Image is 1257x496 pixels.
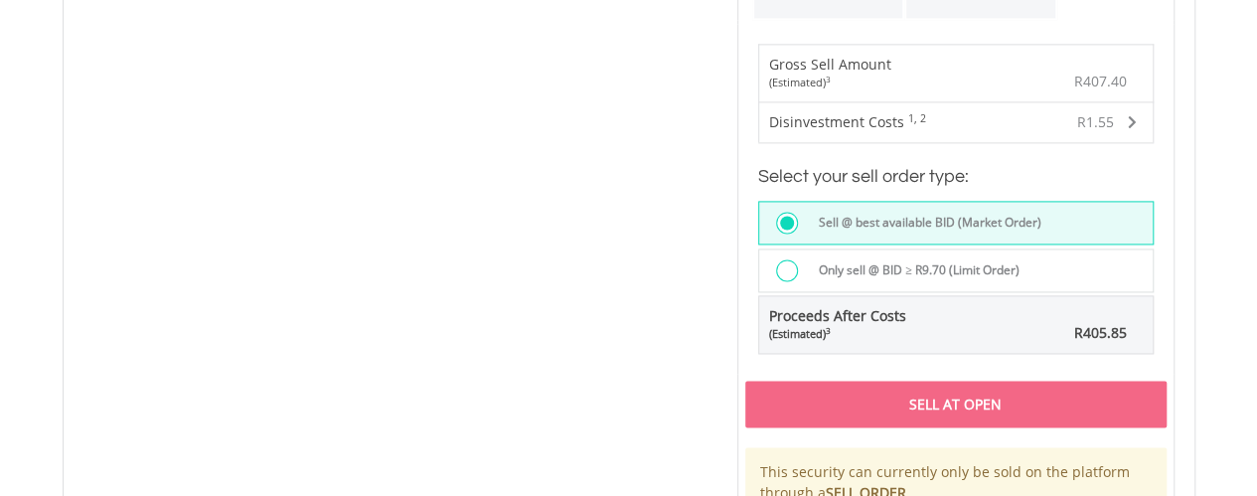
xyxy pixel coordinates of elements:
[769,306,906,342] span: Proceeds After Costs
[908,111,926,125] sup: 1, 2
[807,212,1041,234] label: Sell @ best available BID (Market Order)
[769,55,891,90] div: Gross Sell Amount
[1074,72,1127,90] span: R407.40
[807,259,1020,281] label: Only sell @ BID ≥ R9.70 (Limit Order)
[769,75,891,90] div: (Estimated)
[826,325,831,336] sup: 3
[1077,112,1114,131] span: R1.55
[826,74,831,84] sup: 3
[745,381,1167,426] div: Sell At Open
[769,326,906,342] div: (Estimated)
[769,112,904,131] span: Disinvestment Costs
[758,163,1154,191] h3: Select your sell order type:
[1074,323,1127,342] span: R405.85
